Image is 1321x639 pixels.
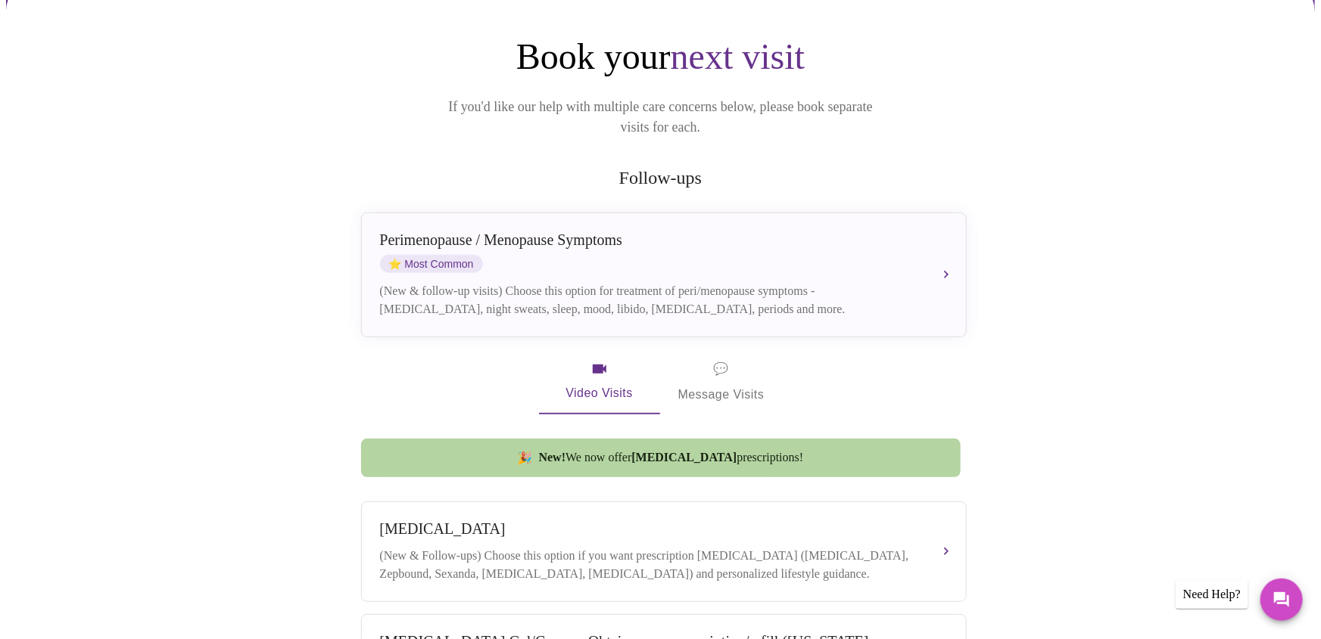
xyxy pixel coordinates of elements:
h2: Follow-ups [358,168,964,188]
p: If you'd like our help with multiple care concerns below, please book separate visits for each. [428,97,894,138]
span: We now offer prescriptions! [539,451,804,464]
span: new [518,451,533,465]
button: Messages [1260,579,1303,621]
div: [MEDICAL_DATA] [380,520,918,538]
span: Video Visits [557,360,642,404]
div: (New & follow-up visits) Choose this option for treatment of peri/menopause symptoms - [MEDICAL_D... [380,282,918,318]
span: star [389,258,402,270]
span: Most Common [380,255,483,273]
span: message [713,358,728,380]
strong: [MEDICAL_DATA] [631,451,737,464]
strong: New! [539,451,566,464]
div: Perimenopause / Menopause Symptoms [380,231,918,249]
button: Perimenopause / Menopause SymptomsstarMost Common(New & follow-up visits) Choose this option for ... [361,212,967,337]
div: Need Help? [1176,580,1248,609]
div: (New & Follow-ups) Choose this option if you want prescription [MEDICAL_DATA] ([MEDICAL_DATA], Ze... [380,547,918,583]
button: [MEDICAL_DATA](New & Follow-ups) Choose this option if you want prescription [MEDICAL_DATA] ([MED... [361,501,967,602]
span: Message Visits [678,358,765,405]
h1: Book your [358,35,964,79]
span: next visit [671,36,805,76]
